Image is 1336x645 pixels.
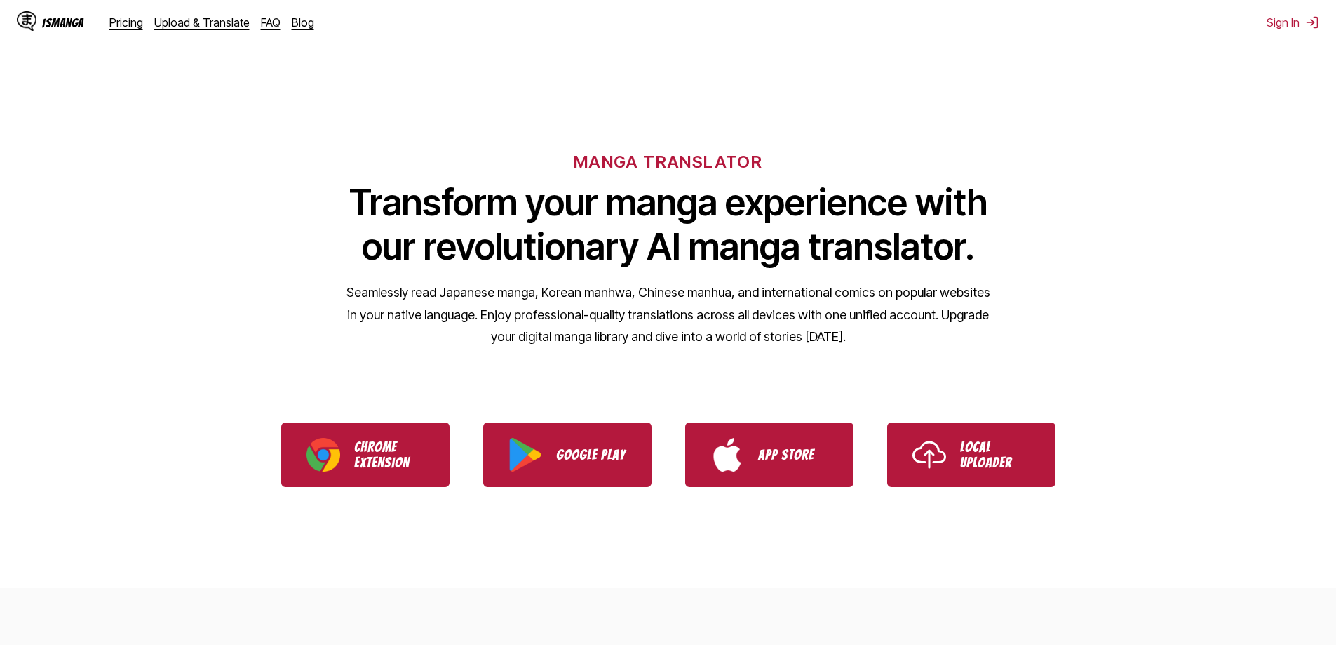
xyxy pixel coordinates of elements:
a: Upload & Translate [154,15,250,29]
a: Download IsManga from Google Play [483,423,652,487]
img: IsManga Logo [17,11,36,31]
h1: Transform your manga experience with our revolutionary AI manga translator. [346,180,991,269]
div: IsManga [42,16,84,29]
p: Local Uploader [960,439,1030,470]
a: FAQ [261,15,281,29]
p: Chrome Extension [354,439,424,470]
p: Seamlessly read Japanese manga, Korean manhwa, Chinese manhua, and international comics on popula... [346,281,991,348]
p: Google Play [556,447,626,463]
img: App Store logo [710,438,744,472]
img: Chrome logo [306,438,340,472]
p: App Store [758,447,828,463]
h6: MANGA TRANSLATOR [574,152,762,172]
img: Google Play logo [508,438,542,472]
a: Use IsManga Local Uploader [887,423,1055,487]
img: Sign out [1305,15,1319,29]
a: Pricing [109,15,143,29]
a: Download IsManga Chrome Extension [281,423,450,487]
a: Download IsManga from App Store [685,423,853,487]
a: IsManga LogoIsManga [17,11,109,34]
img: Upload icon [912,438,946,472]
a: Blog [292,15,314,29]
button: Sign In [1267,15,1319,29]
